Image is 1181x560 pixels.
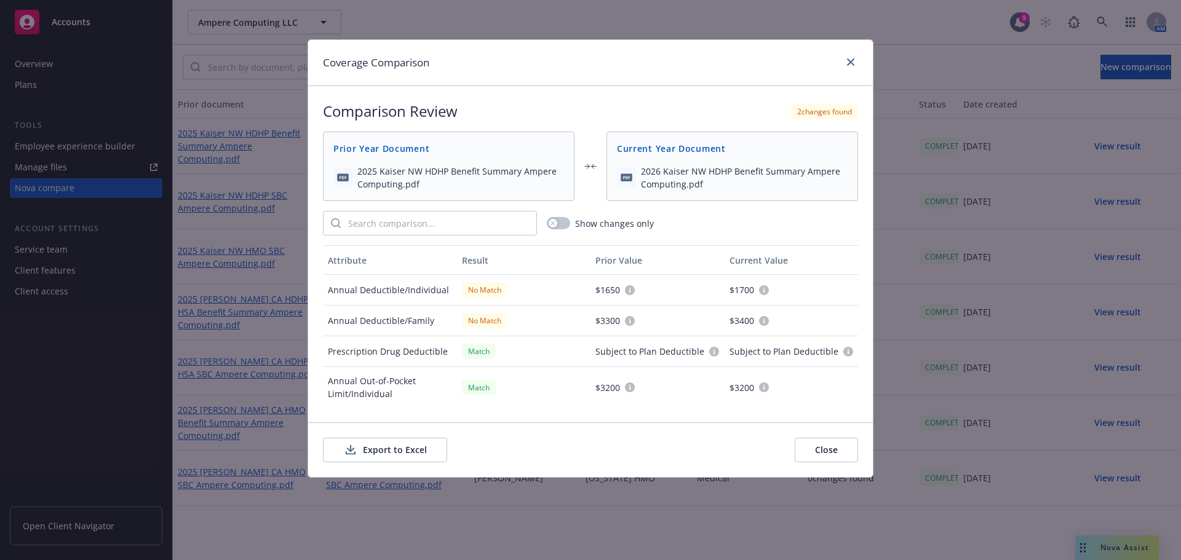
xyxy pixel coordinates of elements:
a: close [843,55,858,69]
span: Current Year Document [617,142,848,155]
div: Annual Deductible/Individual [323,275,457,306]
span: Prior Year Document [333,142,564,155]
span: Subject to Plan Deductible [595,345,704,358]
h1: Coverage Comparison [323,55,429,71]
span: 2025 Kaiser NW HDHP Benefit Summary Ampere Computing.pdf [357,165,564,191]
span: $1650 [595,283,620,296]
button: Current Value [725,245,859,275]
span: $3400 [730,314,754,327]
button: Result [457,245,591,275]
button: Prior Value [590,245,725,275]
h2: Comparison Review [323,101,458,122]
div: No Match [462,282,507,298]
div: 2 changes found [791,104,858,119]
div: Annual Out-of-Pocket Limit/Individual [323,367,457,408]
div: Attribute [328,254,452,267]
div: Annual Deductible/Family [323,306,457,336]
span: $3200 [730,381,754,394]
button: Close [795,438,858,462]
span: Subject to Plan Deductible [730,345,838,358]
button: Attribute [323,245,457,275]
div: Current Value [730,254,854,267]
span: 2026 Kaiser NW HDHP Benefit Summary Ampere Computing.pdf [641,165,848,191]
span: Show changes only [575,217,654,230]
button: Export to Excel [323,438,447,462]
div: Prescription Drug Deductible [323,336,457,367]
div: Match [462,380,496,395]
span: $3300 [595,314,620,327]
svg: Search [331,218,341,228]
div: No Match [462,313,507,328]
span: $1700 [730,283,754,296]
div: Result [462,254,586,267]
input: Search comparison... [341,211,536,235]
div: Prior Value [595,254,720,267]
div: Match [462,344,496,359]
span: $3200 [595,381,620,394]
